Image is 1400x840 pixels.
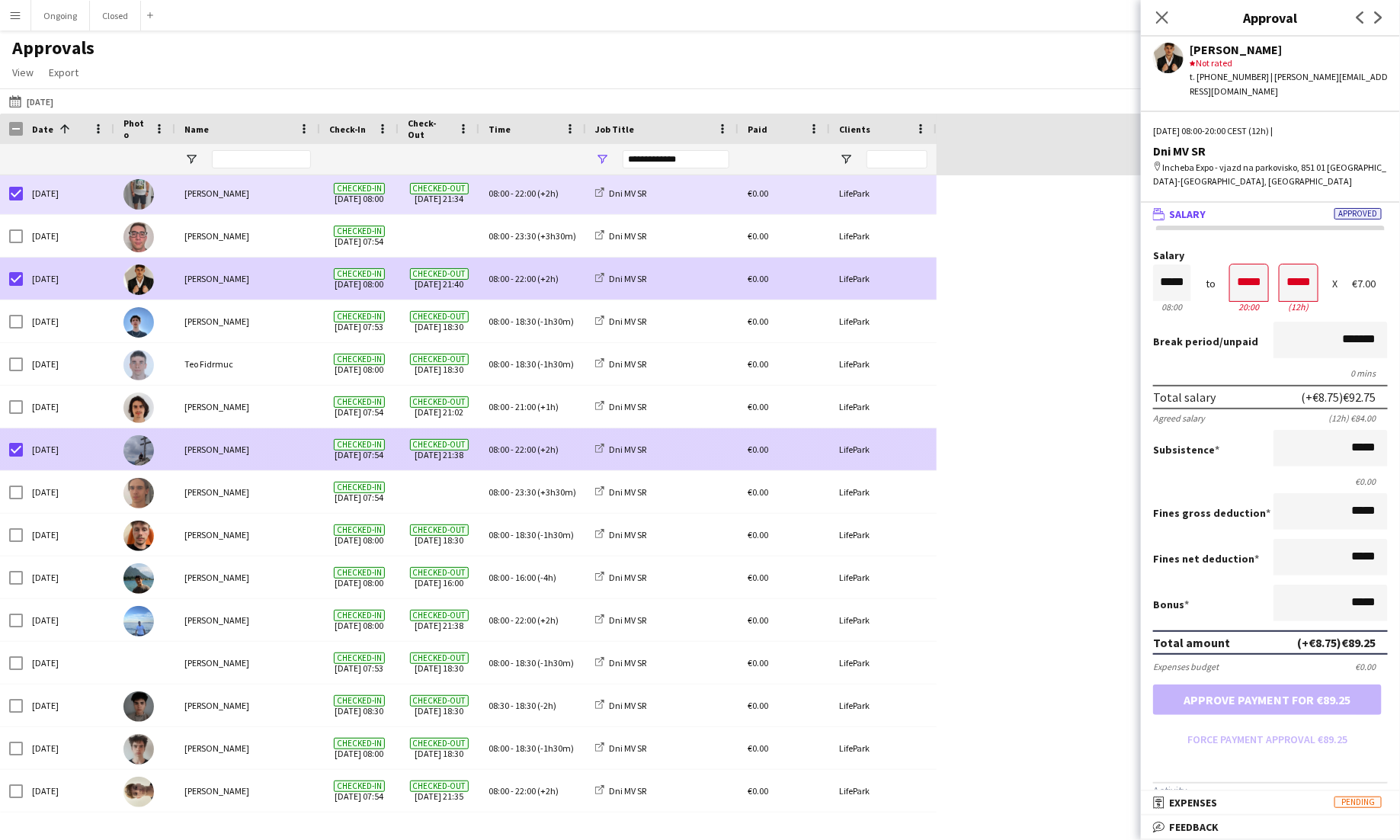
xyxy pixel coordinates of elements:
img: Mykhailo Dupyn [123,393,154,423]
span: Dni MV SR [609,444,646,455]
input: Name Filter Input [212,150,311,168]
span: 23:30 [515,486,536,498]
span: - [511,614,514,626]
span: Paid [748,123,767,135]
div: [PERSON_NAME] [175,599,320,641]
span: Dni MV SR [609,700,646,711]
mat-expansion-panel-header: ExpensesPending [1141,791,1400,814]
span: 08:00 [489,572,509,583]
a: Dni MV SR [595,529,646,540]
span: [DATE] 08:00 [329,727,389,769]
span: Checked-out [410,524,469,536]
span: Dni MV SR [609,614,646,626]
span: (-1h30m) [537,657,574,668]
span: Checked-in [334,781,385,792]
mat-expansion-panel-header: SalaryApproved [1141,203,1400,226]
span: Checked-in [334,354,385,365]
span: €0.00 [748,742,768,754]
div: LifePark [830,343,937,385]
span: [DATE] 07:54 [329,386,389,428]
span: Dni MV SR [609,316,646,327]
div: [PERSON_NAME] [1190,43,1388,56]
span: (+3h30m) [537,230,576,242]
div: €0.00 [1153,476,1388,487]
span: - [511,742,514,754]
span: Check-In [329,123,366,135]
span: - [511,401,514,412]
span: Break period [1153,335,1219,348]
mat-expansion-panel-header: Feedback [1141,816,1400,838]
span: Dni MV SR [609,657,646,668]
div: [DATE] [23,556,114,598]
div: (+€8.75) €89.25 [1297,635,1376,650]
span: €0.00 [748,401,768,412]
label: Fines net deduction [1153,552,1259,566]
div: t. [PHONE_NUMBER] | [PERSON_NAME][EMAIL_ADDRESS][DOMAIN_NAME] [1190,70,1388,98]
div: [DATE] [23,386,114,428]
span: - [511,188,514,199]
span: 22:00 [515,785,536,797]
div: Incheba Expo - vjazd na parkovisko, 851 01 [GEOGRAPHIC_DATA]-[GEOGRAPHIC_DATA], [GEOGRAPHIC_DATA] [1153,161,1388,188]
a: Export [43,63,85,82]
span: Dni MV SR [609,486,646,498]
span: (-2h) [537,700,556,711]
span: [DATE] 21:02 [408,386,470,428]
div: LifePark [830,386,937,428]
button: Ongoing [31,1,90,30]
span: 08:00 [489,401,509,412]
div: [DATE] [23,599,114,641]
span: Feedback [1169,820,1219,834]
img: Peter Blaškovič [123,606,154,636]
a: View [6,63,40,82]
div: [PERSON_NAME] [175,556,320,598]
span: [DATE] 07:54 [329,428,389,470]
img: Lukáš Koleják [123,521,154,551]
div: [PERSON_NAME] [175,642,320,684]
span: Export [49,66,78,79]
div: (12h) €84.00 [1328,412,1388,424]
img: Tomáš Košík [123,265,154,295]
span: €0.00 [748,785,768,797]
span: €0.00 [748,316,768,327]
span: Clients [839,123,870,135]
button: [DATE] [6,92,56,111]
span: Job Title [595,123,634,135]
span: [DATE] 08:00 [329,172,389,214]
span: Checked-out [410,183,469,194]
span: [DATE] 21:40 [408,258,470,300]
span: - [511,529,514,540]
div: Total salary [1153,390,1216,405]
div: [PERSON_NAME] [175,300,320,342]
div: Agreed salary [1153,412,1205,424]
span: 18:30 [515,657,536,668]
input: Clients Filter Input [867,150,927,168]
div: [DATE] [23,300,114,342]
span: (+2h) [537,444,559,455]
div: LifePark [830,471,937,513]
span: Checked-out [410,439,469,450]
div: Teo Fidrmuc [175,343,320,385]
span: Checked-in [334,226,385,237]
span: - [511,657,514,668]
div: [DATE] [23,727,114,769]
a: Dni MV SR [595,316,646,327]
a: Dni MV SR [595,188,646,199]
span: Checked-in [334,695,385,707]
span: Checked-out [410,354,469,365]
span: [DATE] 18:30 [408,514,470,556]
div: Dni MV SR [1153,144,1388,158]
span: 18:30 [515,700,536,711]
span: Check-Out [408,117,452,140]
span: [DATE] 18:30 [408,685,470,726]
img: Teo Fidrmuc [123,350,154,380]
span: - [511,316,514,327]
span: €0.00 [748,700,768,711]
span: Time [489,123,511,135]
span: Dni MV SR [609,188,646,199]
div: [PERSON_NAME] [175,514,320,556]
span: 16:00 [515,572,536,583]
div: [PERSON_NAME] [175,215,320,257]
span: 08:00 [489,614,509,626]
div: €0.00 [1355,661,1388,672]
div: [DATE] 08:00-20:00 CEST (12h) | [1153,124,1388,138]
